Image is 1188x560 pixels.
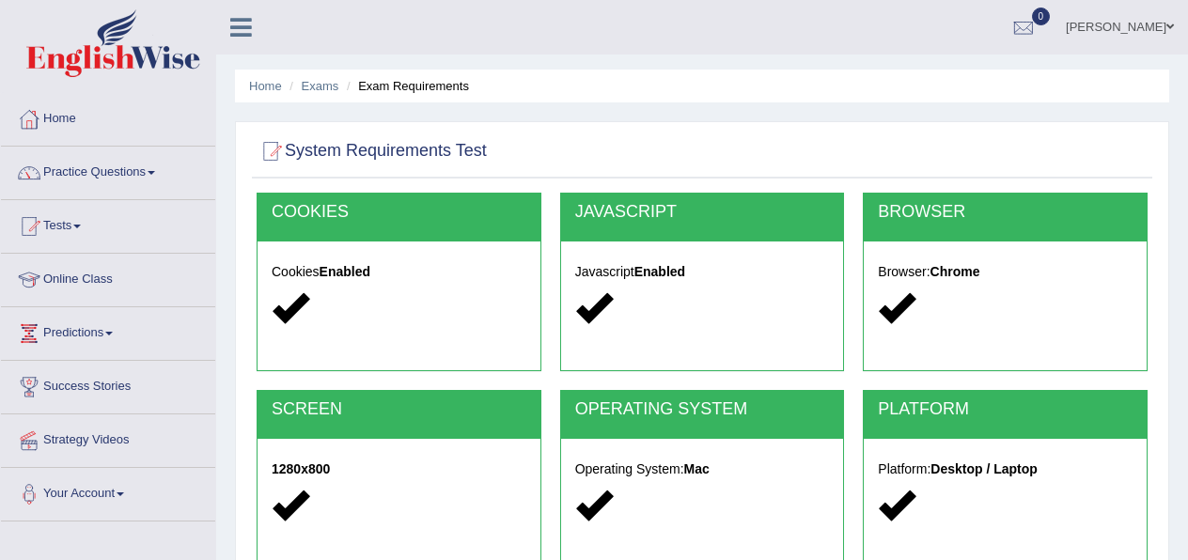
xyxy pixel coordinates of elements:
li: Exam Requirements [342,77,469,95]
a: Tests [1,200,215,247]
h2: JAVASCRIPT [575,203,830,222]
a: Exams [302,79,339,93]
h2: COOKIES [272,203,526,222]
strong: Enabled [320,264,370,279]
h5: Browser: [878,265,1133,279]
strong: Mac [684,461,710,476]
span: 0 [1032,8,1051,25]
strong: Enabled [634,264,685,279]
strong: Desktop / Laptop [930,461,1038,476]
strong: 1280x800 [272,461,330,476]
h5: Platform: [878,462,1133,476]
a: Home [1,93,215,140]
a: Practice Questions [1,147,215,194]
h2: PLATFORM [878,400,1133,419]
strong: Chrome [930,264,980,279]
a: Your Account [1,468,215,515]
a: Online Class [1,254,215,301]
h5: Javascript [575,265,830,279]
a: Strategy Videos [1,414,215,461]
a: Home [249,79,282,93]
h2: SCREEN [272,400,526,419]
h2: System Requirements Test [257,137,487,165]
h5: Cookies [272,265,526,279]
a: Success Stories [1,361,215,408]
h2: BROWSER [878,203,1133,222]
h5: Operating System: [575,462,830,476]
h2: OPERATING SYSTEM [575,400,830,419]
a: Predictions [1,307,215,354]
